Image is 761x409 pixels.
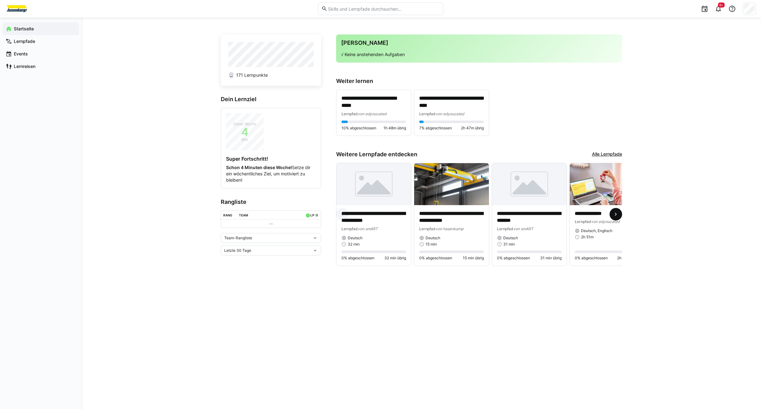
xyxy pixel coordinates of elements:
span: Letzte 30 Tage [224,248,251,253]
span: Deutsch [425,236,440,241]
h4: Super Fortschritt! [226,156,316,162]
span: Lernpfad [341,226,358,231]
span: von edyoucated [436,111,464,116]
span: von smART [513,226,533,231]
span: 32 min [348,242,360,247]
a: Alle Lernpfade [592,151,622,158]
img: image [336,163,411,205]
span: Deutsch [503,236,518,241]
span: von smART [358,226,378,231]
input: Skills und Lernpfade durchsuchen… [327,6,440,12]
span: Deutsch, Englisch [581,228,612,233]
span: 0% abgeschlossen [575,256,608,261]
span: 2h 51m übrig [617,256,639,261]
span: Lernpfad [341,111,358,116]
span: Lernpfad [575,219,591,224]
span: 0% abgeschlossen [419,256,452,261]
h3: Weiter lernen [336,78,622,85]
img: image [414,163,489,205]
h3: Dein Lernziel [221,96,321,103]
span: Team-Rangliste [224,236,252,241]
span: 2h 51m [581,235,594,240]
span: 0% abgeschlossen [497,256,530,261]
span: 2h 47m übrig [461,126,484,131]
span: von hasenkamp [436,226,463,231]
strong: Schon 4 Minuten diese Woche! [226,165,292,170]
div: Team [239,213,248,217]
span: Lernpfad [497,226,513,231]
a: ø [315,212,318,217]
img: image [492,163,567,205]
span: 15 min übrig [463,256,484,261]
h3: Rangliste [221,199,321,205]
span: 32 min übrig [384,256,406,261]
span: 10% abgeschlossen [341,126,376,131]
span: 7% abgeschlossen [419,126,452,131]
div: Rang [223,213,232,217]
span: Deutsch [348,236,362,241]
h3: Weitere Lernpfade entdecken [336,151,417,158]
span: von edyoucated [591,219,620,224]
span: Lernpfad [419,111,436,116]
span: 9+ [719,3,723,7]
p: √ Keine anstehenden Aufgaben [341,51,617,58]
span: 1h 48m übrig [383,126,406,131]
span: Lernpfad [419,226,436,231]
h3: [PERSON_NAME] [341,39,617,46]
span: 171 Lernpunkte [236,72,268,78]
span: 15 min [425,242,437,247]
img: image [570,163,644,205]
span: 31 min übrig [540,256,562,261]
p: Setze dir ein wöchentliches Ziel, um motiviert zu bleiben! [226,164,316,183]
span: 0% abgeschlossen [341,256,374,261]
span: von edyoucated [358,111,386,116]
div: LP [310,213,314,217]
span: 31 min [503,242,515,247]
